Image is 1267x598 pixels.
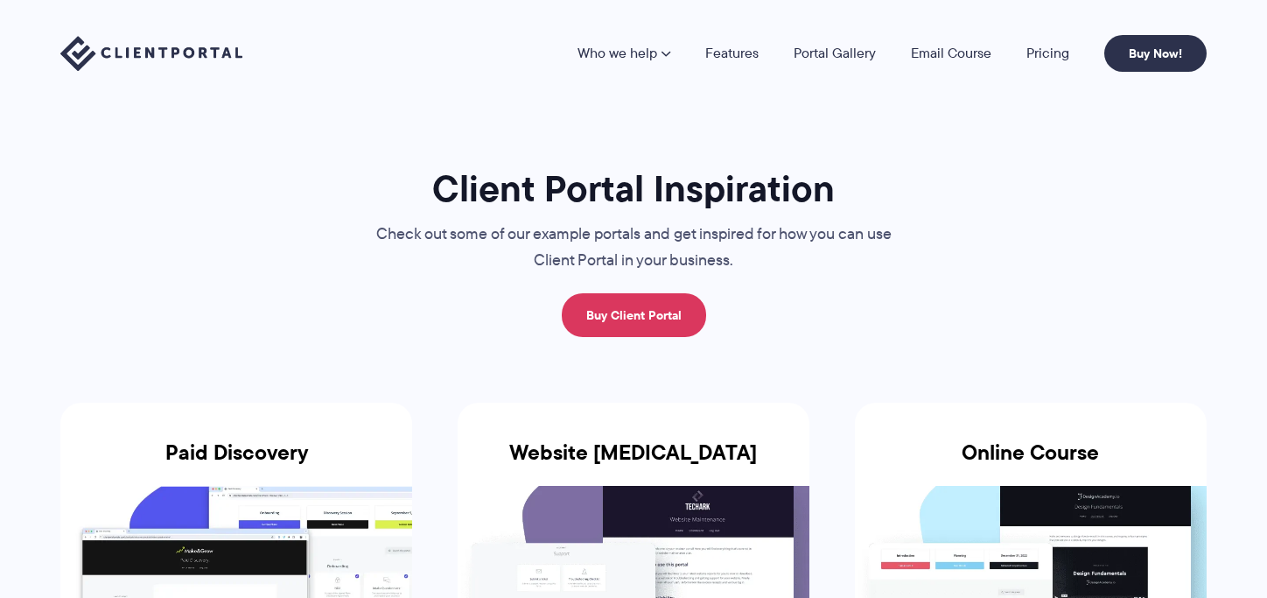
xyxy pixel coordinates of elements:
[1104,35,1207,72] a: Buy Now!
[794,46,876,60] a: Portal Gallery
[1026,46,1069,60] a: Pricing
[911,46,991,60] a: Email Course
[60,440,412,486] h3: Paid Discovery
[855,440,1207,486] h3: Online Course
[340,165,927,212] h1: Client Portal Inspiration
[562,293,706,337] a: Buy Client Portal
[577,46,670,60] a: Who we help
[340,222,927,274] p: Check out some of our example portals and get inspired for how you can use Client Portal in your ...
[458,440,809,486] h3: Website [MEDICAL_DATA]
[705,46,759,60] a: Features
